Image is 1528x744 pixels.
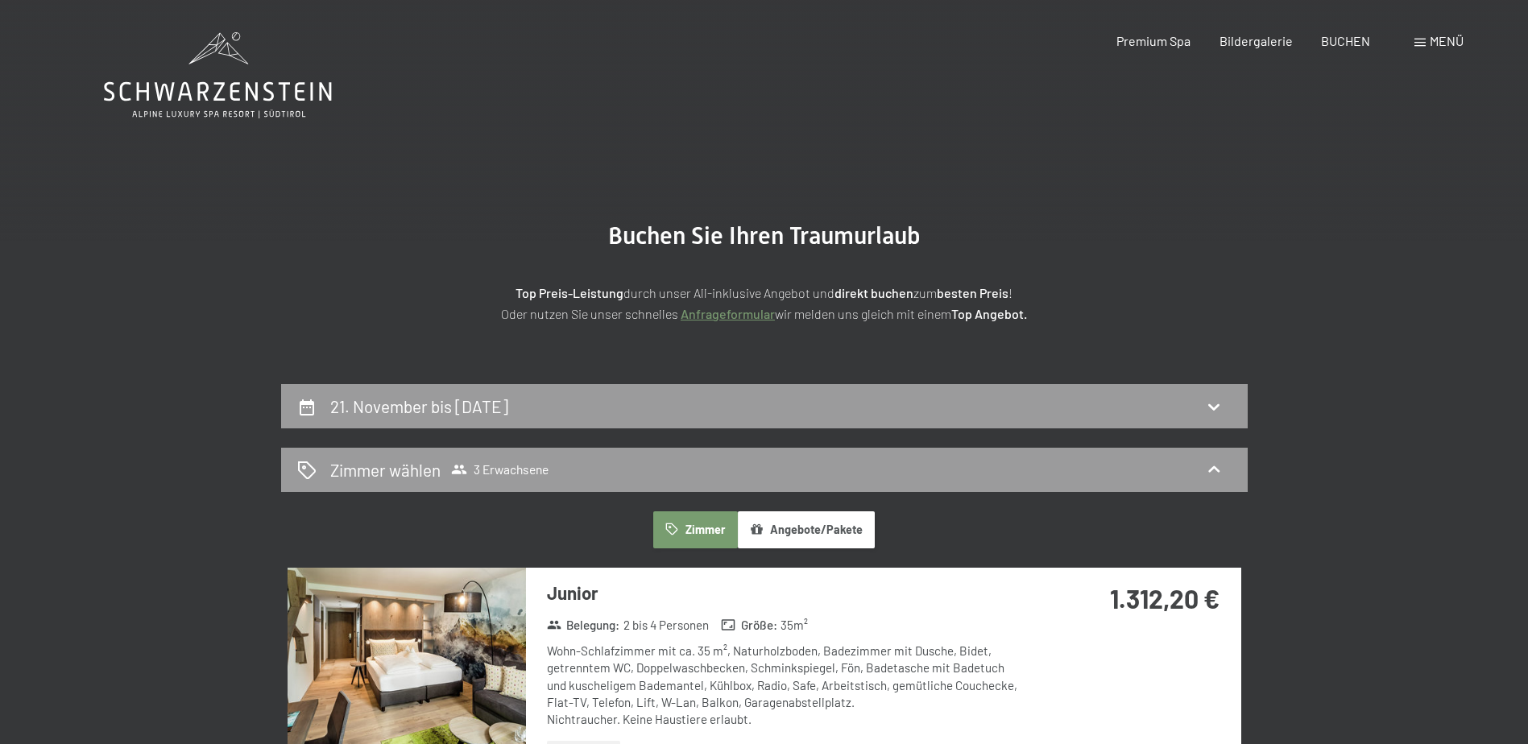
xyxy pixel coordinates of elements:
[330,396,508,416] h2: 21. November bis [DATE]
[721,617,777,634] strong: Größe :
[547,581,1026,606] h3: Junior
[738,511,875,548] button: Angebote/Pakete
[451,461,549,477] span: 3 Erwachsene
[547,643,1026,728] div: Wohn-Schlafzimmer mit ca. 35 m², Naturholzboden, Badezimmer mit Dusche, Bidet, getrenntem WC, Dop...
[1116,33,1191,48] a: Premium Spa
[937,285,1008,300] strong: besten Preis
[834,285,913,300] strong: direkt buchen
[1321,33,1370,48] a: BUCHEN
[362,283,1167,324] p: durch unser All-inklusive Angebot und zum ! Oder nutzen Sie unser schnelles wir melden uns gleich...
[951,306,1027,321] strong: Top Angebot.
[1220,33,1293,48] a: Bildergalerie
[516,285,623,300] strong: Top Preis-Leistung
[547,617,620,634] strong: Belegung :
[681,306,775,321] a: Anfrageformular
[330,458,441,482] h2: Zimmer wählen
[1110,583,1220,614] strong: 1.312,20 €
[781,617,808,634] span: 35 m²
[623,617,709,634] span: 2 bis 4 Personen
[653,511,737,548] button: Zimmer
[608,221,921,250] span: Buchen Sie Ihren Traumurlaub
[1430,33,1464,48] span: Menü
